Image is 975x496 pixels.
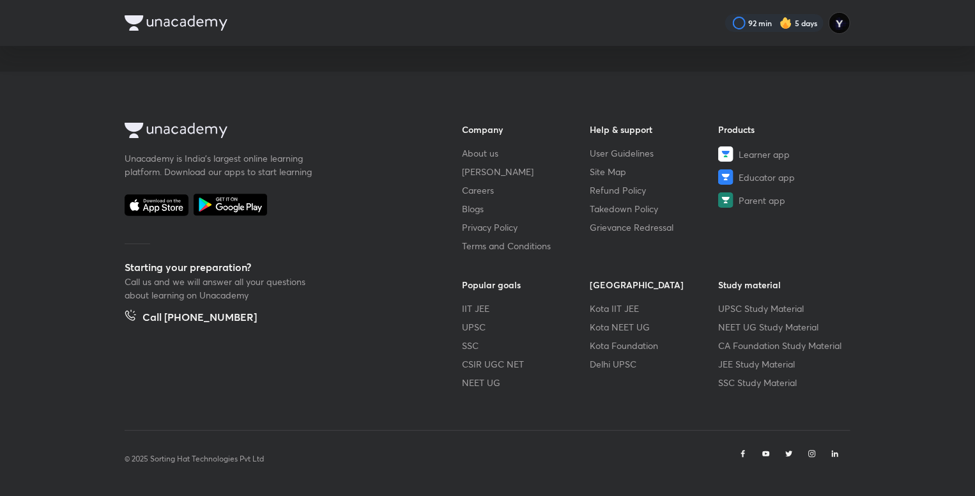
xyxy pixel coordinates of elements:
[462,278,590,291] h6: Popular goals
[718,376,847,389] a: SSC Study Material
[462,123,590,136] h6: Company
[718,302,847,315] a: UPSC Study Material
[718,169,733,185] img: Educator app
[462,202,590,215] a: Blogs
[739,171,795,184] span: Educator app
[718,278,847,291] h6: Study material
[590,146,719,160] a: User Guidelines
[590,123,719,136] h6: Help & support
[462,320,590,334] a: UPSC
[590,302,719,315] a: Kota IIT JEE
[590,357,719,371] a: Delhi UPSC
[462,302,590,315] a: IIT JEE
[590,339,719,352] a: Kota Foundation
[590,278,719,291] h6: [GEOGRAPHIC_DATA]
[718,339,847,352] a: CA Foundation Study Material
[718,192,733,208] img: Parent app
[718,146,847,162] a: Learner app
[125,151,316,178] p: Unacademy is India’s largest online learning platform. Download our apps to start learning
[779,17,792,29] img: streak
[125,309,257,327] a: Call [PHONE_NUMBER]
[718,146,733,162] img: Learner app
[462,183,494,197] span: Careers
[739,194,785,207] span: Parent app
[462,376,590,389] a: NEET UG
[462,221,590,234] a: Privacy Policy
[739,148,790,161] span: Learner app
[125,275,316,302] p: Call us and we will answer all your questions about learning on Unacademy
[462,239,590,252] a: Terms and Conditions
[718,123,847,136] h6: Products
[590,202,719,215] a: Takedown Policy
[125,123,421,141] a: Company Logo
[462,339,590,352] a: SSC
[590,320,719,334] a: Kota NEET UG
[125,260,421,275] h5: Starting your preparation?
[718,320,847,334] a: NEET UG Study Material
[590,221,719,234] a: Grievance Redressal
[718,192,847,208] a: Parent app
[142,309,257,327] h5: Call [PHONE_NUMBER]
[462,165,590,178] a: [PERSON_NAME]
[462,357,590,371] a: CSIR UGC NET
[718,169,847,185] a: Educator app
[718,357,847,371] a: JEE Study Material
[125,453,264,465] p: © 2025 Sorting Hat Technologies Pvt Ltd
[125,15,227,31] img: Company Logo
[829,12,850,34] img: Yedhukrishna Nambiar
[125,123,227,138] img: Company Logo
[590,165,719,178] a: Site Map
[590,183,719,197] a: Refund Policy
[462,146,590,160] a: About us
[462,183,590,197] a: Careers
